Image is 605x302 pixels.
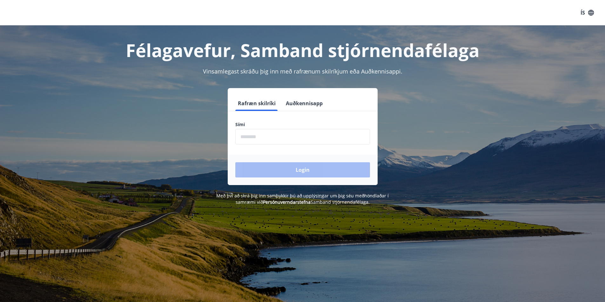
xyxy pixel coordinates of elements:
button: ÍS [577,7,597,18]
button: Rafræn skilríki [235,96,278,111]
button: Auðkennisapp [283,96,325,111]
span: Vinsamlegast skráðu þig inn með rafrænum skilríkjum eða Auðkennisappi. [203,67,402,75]
label: Sími [235,121,370,128]
a: Persónuverndarstefna [263,199,311,205]
h1: Félagavefur, Samband stjórnendafélaga [82,38,524,62]
span: Með því að skrá þig inn samþykkir þú að upplýsingar um þig séu meðhöndlaðar í samræmi við Samband... [216,193,389,205]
